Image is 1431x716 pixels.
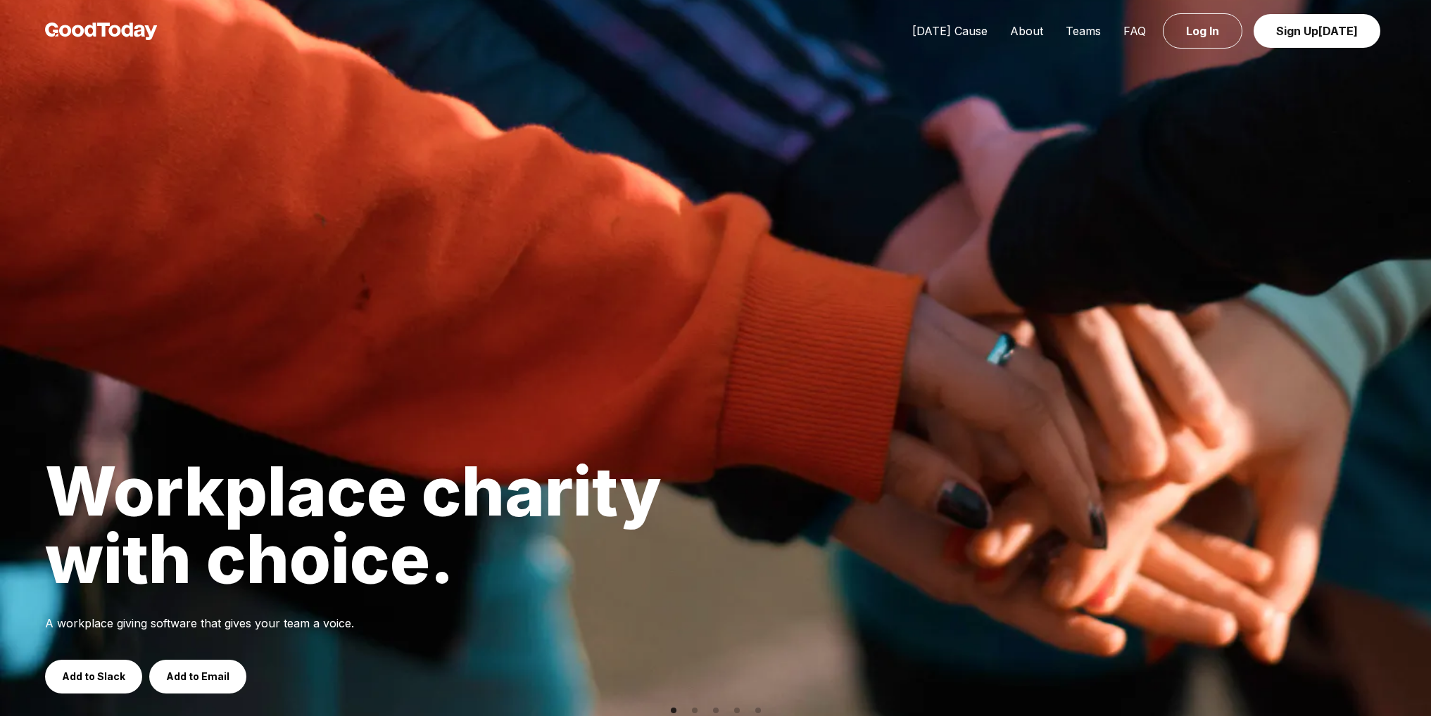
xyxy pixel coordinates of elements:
[45,615,1386,632] p: A workplace giving software that gives your team a voice.
[45,23,158,40] img: GoodToday
[1163,13,1242,49] a: Log In
[45,457,1386,592] h1: Workplace charity with choice.
[1054,24,1112,38] a: Teams
[999,24,1054,38] a: About
[901,24,999,38] a: [DATE] Cause
[1318,24,1358,38] span: [DATE]
[1112,24,1157,38] a: FAQ
[45,660,142,693] a: Add to Slack
[1254,14,1380,48] a: Sign Up[DATE]
[149,660,246,693] a: Add to Email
